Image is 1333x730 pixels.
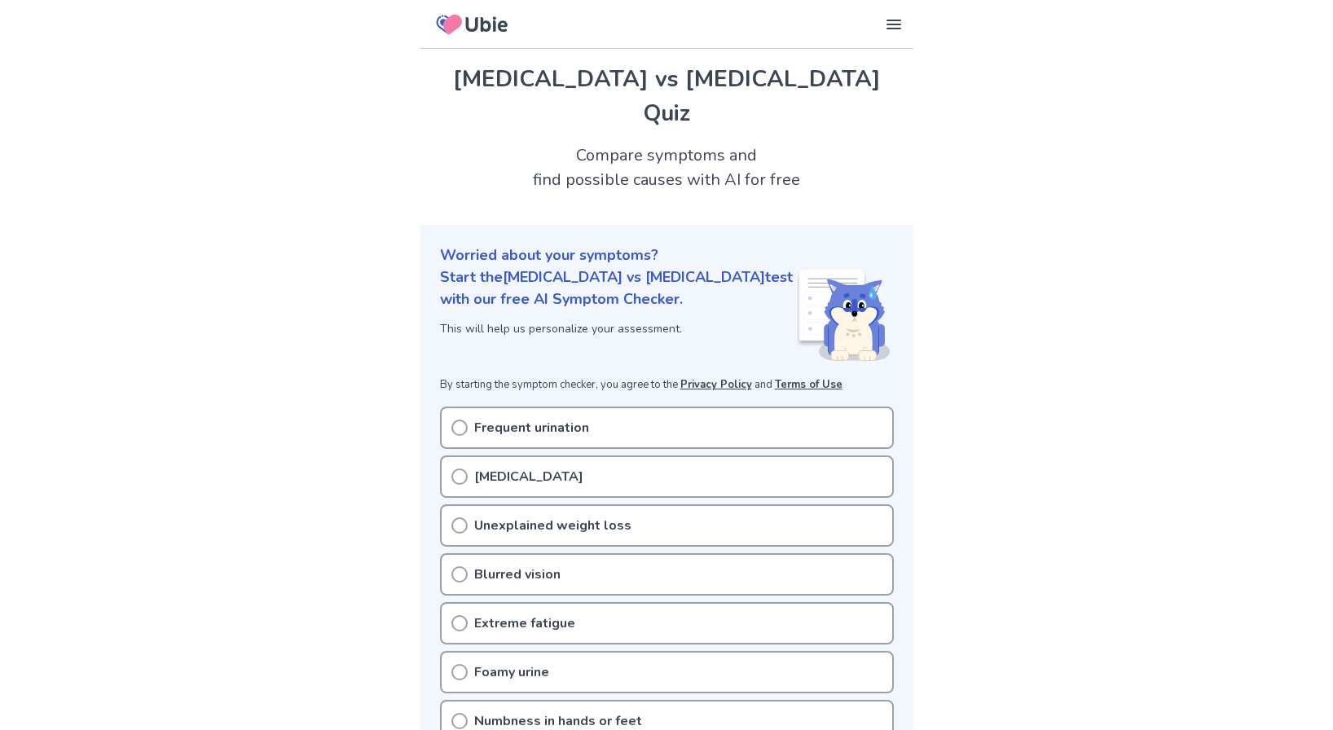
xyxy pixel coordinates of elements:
p: Foamy urine [474,662,549,682]
p: This will help us personalize your assessment. [440,320,796,337]
p: Worried about your symptoms? [440,244,894,266]
p: Unexplained weight loss [474,516,631,535]
p: By starting the symptom checker, you agree to the and [440,377,894,394]
p: [MEDICAL_DATA] [474,467,583,486]
h1: [MEDICAL_DATA] vs [MEDICAL_DATA] Quiz [440,62,894,130]
p: Start the [MEDICAL_DATA] vs [MEDICAL_DATA] test with our free AI Symptom Checker. [440,266,796,310]
a: Terms of Use [775,377,842,392]
p: Extreme fatigue [474,613,575,633]
p: Frequent urination [474,418,589,438]
h2: Compare symptoms and find possible causes with AI for free [420,143,913,192]
a: Privacy Policy [680,377,752,392]
p: Blurred vision [474,565,561,584]
img: Shiba [796,270,891,361]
